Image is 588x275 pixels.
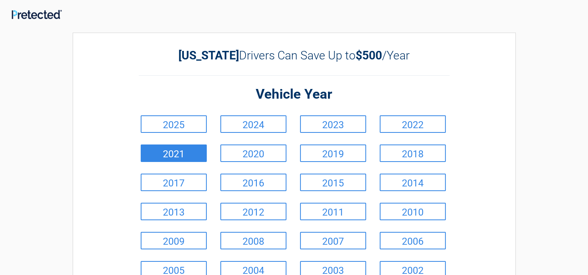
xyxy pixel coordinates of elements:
[178,49,239,62] b: [US_STATE]
[141,203,207,220] a: 2013
[139,85,450,104] h2: Vehicle Year
[300,115,366,133] a: 2023
[220,115,286,133] a: 2024
[380,232,446,249] a: 2006
[380,203,446,220] a: 2010
[220,144,286,162] a: 2020
[220,203,286,220] a: 2012
[356,49,382,62] b: $500
[300,144,366,162] a: 2019
[141,174,207,191] a: 2017
[380,174,446,191] a: 2014
[300,232,366,249] a: 2007
[139,49,450,62] h2: Drivers Can Save Up to /Year
[141,115,207,133] a: 2025
[141,232,207,249] a: 2009
[300,203,366,220] a: 2011
[220,174,286,191] a: 2016
[12,10,62,19] img: Main Logo
[141,144,207,162] a: 2021
[300,174,366,191] a: 2015
[380,115,446,133] a: 2022
[220,232,286,249] a: 2008
[380,144,446,162] a: 2018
